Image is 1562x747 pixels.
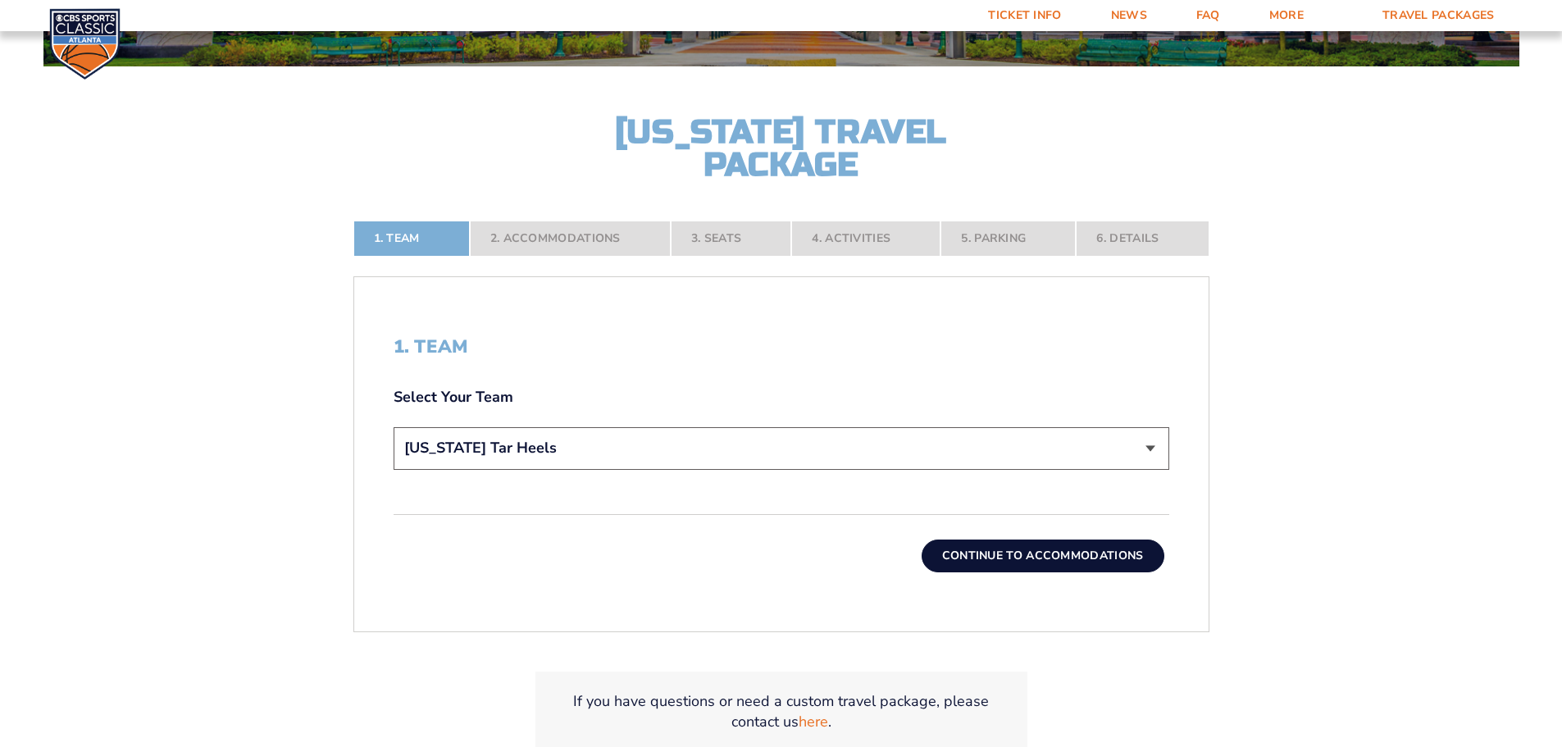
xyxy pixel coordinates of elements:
[922,540,1164,572] button: Continue To Accommodations
[394,336,1169,358] h2: 1. Team
[394,387,1169,408] label: Select Your Team
[799,712,828,732] a: here
[555,691,1008,732] p: If you have questions or need a custom travel package, please contact us .
[49,8,121,80] img: CBS Sports Classic
[601,116,962,181] h2: [US_STATE] Travel Package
